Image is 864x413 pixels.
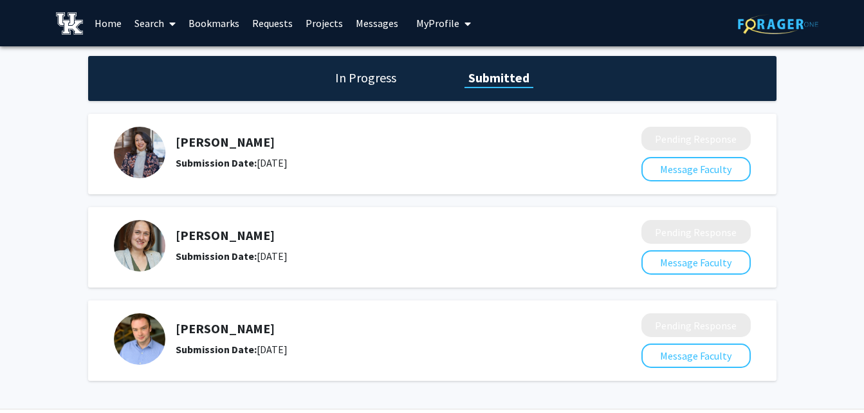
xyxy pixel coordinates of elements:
[176,228,573,243] h5: [PERSON_NAME]
[176,155,573,170] div: [DATE]
[10,355,55,403] iframe: Chat
[176,342,573,357] div: [DATE]
[641,127,751,151] button: Pending Response
[114,220,165,271] img: Profile Picture
[176,250,257,262] b: Submission Date:
[176,343,257,356] b: Submission Date:
[299,1,349,46] a: Projects
[176,248,573,264] div: [DATE]
[641,349,751,362] a: Message Faculty
[738,14,818,34] img: ForagerOne Logo
[641,256,751,269] a: Message Faculty
[176,134,573,150] h5: [PERSON_NAME]
[641,313,751,337] button: Pending Response
[331,69,400,87] h1: In Progress
[641,344,751,368] button: Message Faculty
[176,156,257,169] b: Submission Date:
[641,220,751,244] button: Pending Response
[464,69,533,87] h1: Submitted
[416,17,459,30] span: My Profile
[128,1,182,46] a: Search
[114,313,165,365] img: Profile Picture
[641,163,751,176] a: Message Faculty
[246,1,299,46] a: Requests
[176,321,573,336] h5: [PERSON_NAME]
[56,12,84,35] img: University of Kentucky Logo
[182,1,246,46] a: Bookmarks
[349,1,405,46] a: Messages
[641,157,751,181] button: Message Faculty
[88,1,128,46] a: Home
[114,127,165,178] img: Profile Picture
[641,250,751,275] button: Message Faculty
